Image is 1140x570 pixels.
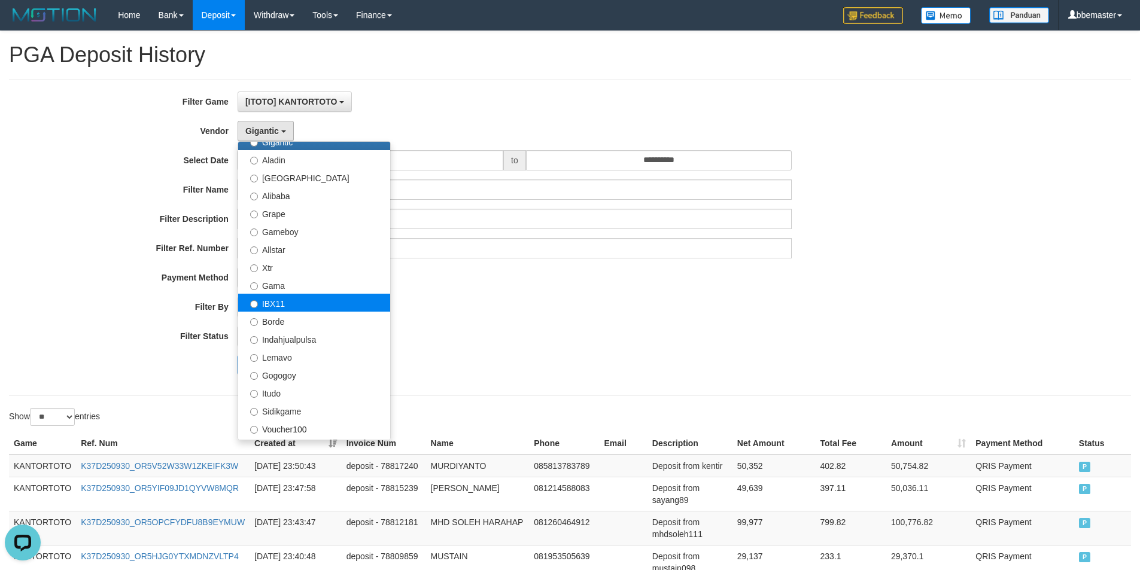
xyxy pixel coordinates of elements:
label: IBX11 [238,294,390,312]
th: Amount: activate to sort column ascending [886,432,971,455]
label: Itudo [238,383,390,401]
td: Deposit from kentir [647,455,732,477]
span: PAID [1079,518,1091,528]
td: 081214588083 [529,477,599,511]
label: Allstar [238,240,390,258]
input: Xtr [250,264,258,272]
td: 402.82 [816,455,886,477]
img: Button%20Memo.svg [921,7,971,24]
img: MOTION_logo.png [9,6,100,24]
td: 50,754.82 [886,455,971,477]
td: MURDIYANTO [426,455,530,477]
h1: PGA Deposit History [9,43,1131,67]
input: Itudo [250,390,258,398]
a: K37D250930_OR5HJG0YTXMDNZVLTP4 [81,551,239,561]
input: Gama [250,282,258,290]
td: 49,639 [732,477,816,511]
select: Showentries [30,408,75,426]
a: K37D250930_OR5V52W33W1ZKEIFK3W [81,461,238,471]
input: Lemavo [250,354,258,362]
input: Grape [250,211,258,218]
img: Feedback.jpg [843,7,903,24]
td: QRIS Payment [971,477,1074,511]
td: KANTORTOTO [9,477,76,511]
th: Net Amount [732,432,816,455]
span: to [503,150,526,170]
span: PAID [1079,462,1091,472]
td: deposit - 78812181 [342,511,426,545]
input: Sidikgame [250,408,258,416]
th: Created at: activate to sort column ascending [250,432,342,455]
label: [GEOGRAPHIC_DATA] [238,168,390,186]
input: Gogogoy [250,372,258,380]
td: MHD SOLEH HARAHAP [426,511,530,545]
label: Indahjualpulsa [238,330,390,348]
input: Alibaba [250,193,258,200]
span: PAID [1079,484,1091,494]
input: Aladin [250,157,258,164]
td: Deposit from mhdsoleh111 [647,511,732,545]
th: Status [1074,432,1131,455]
td: QRIS Payment [971,511,1074,545]
input: Allstar [250,246,258,254]
label: Aladin [238,150,390,168]
th: Ref. Num [76,432,250,455]
span: [ITOTO] KANTORTOTO [245,97,338,106]
label: Sidikgame [238,401,390,419]
td: 085813783789 [529,455,599,477]
label: Voucher100 [238,419,390,437]
td: KANTORTOTO [9,511,76,545]
th: Game [9,432,76,455]
th: Total Fee [816,432,886,455]
input: [GEOGRAPHIC_DATA] [250,175,258,182]
td: [DATE] 23:47:58 [250,477,342,511]
td: [PERSON_NAME] [426,477,530,511]
label: Gogogoy [238,365,390,383]
td: 397.11 [816,477,886,511]
button: Open LiveChat chat widget [5,5,41,41]
label: Gama [238,276,390,294]
th: Phone [529,432,599,455]
label: Awalpulsa [238,437,390,455]
span: PAID [1079,552,1091,562]
label: Show entries [9,408,100,426]
input: Gameboy [250,228,258,236]
input: Gigantic [250,139,258,147]
button: [ITOTO] KANTORTOTO [238,92,352,112]
button: Gigantic [238,121,294,141]
input: Indahjualpulsa [250,336,258,344]
input: Voucher100 [250,426,258,434]
label: Borde [238,312,390,330]
th: Description [647,432,732,455]
td: 100,776.82 [886,511,971,545]
td: 081260464912 [529,511,599,545]
th: Payment Method [971,432,1074,455]
td: 99,977 [732,511,816,545]
span: Gigantic [245,126,279,136]
td: KANTORTOTO [9,455,76,477]
a: K37D250930_OR5OPCFYDFU8B9EYMUW [81,517,245,527]
td: 799.82 [816,511,886,545]
th: Email [599,432,647,455]
label: Gameboy [238,222,390,240]
input: IBX11 [250,300,258,308]
label: Xtr [238,258,390,276]
a: K37D250930_OR5YIF09JD1QYVW8MQR [81,483,239,493]
td: QRIS Payment [971,455,1074,477]
td: [DATE] 23:43:47 [250,511,342,545]
label: Lemavo [238,348,390,365]
td: [DATE] 23:50:43 [250,455,342,477]
td: deposit - 78815239 [342,477,426,511]
input: Borde [250,318,258,326]
td: 50,352 [732,455,816,477]
img: panduan.png [989,7,1049,23]
label: Grape [238,204,390,222]
td: Deposit from sayang89 [647,477,732,511]
td: 50,036.11 [886,477,971,511]
th: Invoice Num [342,432,426,455]
th: Name [426,432,530,455]
label: Alibaba [238,186,390,204]
td: deposit - 78817240 [342,455,426,477]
